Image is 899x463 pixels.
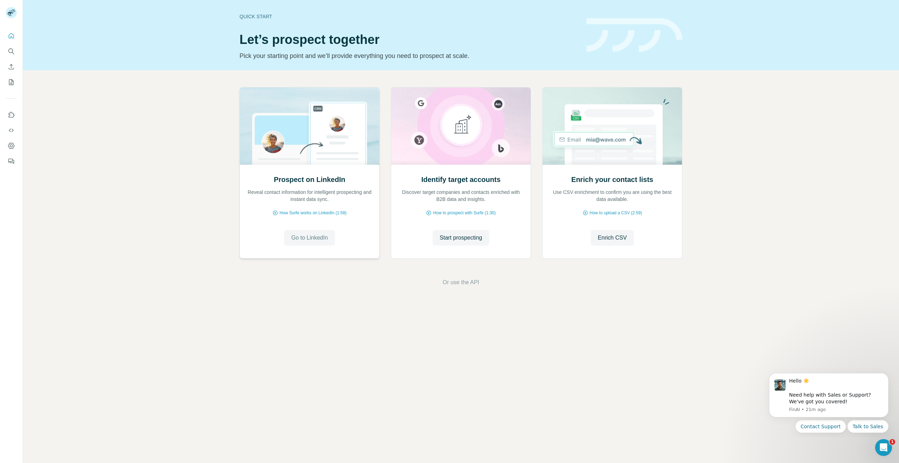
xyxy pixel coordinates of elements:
[442,278,479,287] button: Or use the API
[571,175,653,184] h2: Enrich your contact lists
[6,45,17,58] button: Search
[291,234,328,242] span: Go to LinkedIn
[6,109,17,121] button: Use Surfe on LinkedIn
[6,30,17,42] button: Quick start
[591,230,634,246] button: Enrich CSV
[440,234,482,242] span: Start prospecting
[759,367,899,437] iframe: Intercom notifications message
[542,87,682,165] img: Enrich your contact lists
[6,124,17,137] button: Use Surfe API
[586,18,682,52] img: banner
[239,51,578,61] p: Pick your starting point and we’ll provide everything you need to prospect at scale.
[391,87,531,165] img: Identify target accounts
[284,230,335,246] button: Go to LinkedIn
[6,76,17,89] button: My lists
[433,210,496,216] span: How to prospect with Surfe (1:30)
[590,210,642,216] span: How to upload a CSV (2:59)
[6,60,17,73] button: Enrich CSV
[6,155,17,168] button: Feedback
[280,210,347,216] span: How Surfe works on LinkedIn (1:58)
[239,13,578,20] div: Quick start
[239,33,578,47] h1: Let’s prospect together
[890,439,895,445] span: 1
[433,230,489,246] button: Start prospecting
[550,189,675,203] p: Use CSV enrichment to confirm you are using the best data available.
[247,189,372,203] p: Reveal contact information for intelligent prospecting and instant data sync.
[421,175,501,184] h2: Identify target accounts
[598,234,627,242] span: Enrich CSV
[6,139,17,152] button: Dashboard
[239,87,380,165] img: Prospect on LinkedIn
[274,175,345,184] h2: Prospect on LinkedIn
[398,189,524,203] p: Discover target companies and contacts enriched with B2B data and insights.
[875,439,892,456] iframe: Intercom live chat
